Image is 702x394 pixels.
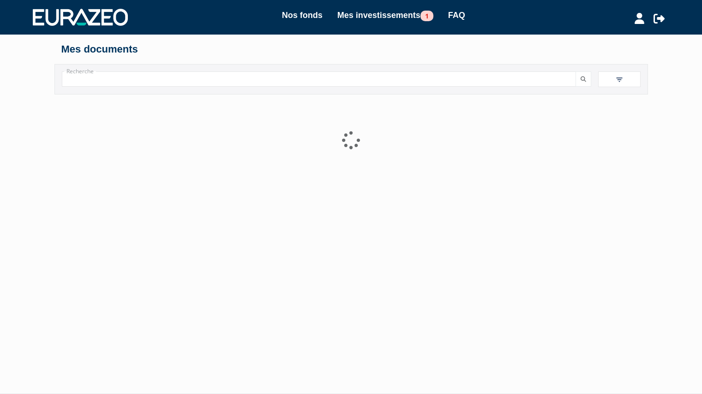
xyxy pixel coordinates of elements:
a: Nos fonds [282,9,323,22]
img: 1732889491-logotype_eurazeo_blanc_rvb.png [33,9,128,25]
h4: Mes documents [61,44,641,55]
span: 1 [420,11,433,21]
a: Mes investissements1 [337,9,433,22]
input: Recherche [62,71,576,87]
img: filter.svg [615,76,624,84]
a: FAQ [448,9,465,22]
